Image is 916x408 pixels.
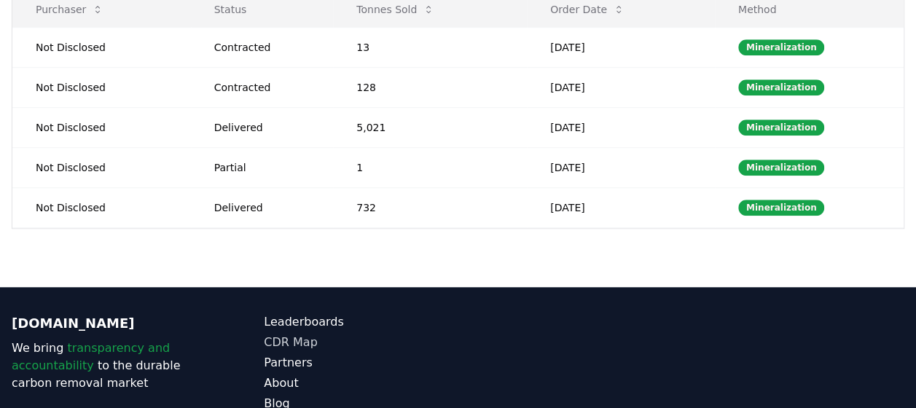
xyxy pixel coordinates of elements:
div: Contracted [214,80,322,95]
td: Not Disclosed [12,187,191,227]
td: 13 [333,27,527,67]
p: Method [727,2,892,17]
td: [DATE] [527,27,715,67]
div: Contracted [214,40,322,55]
a: CDR Map [264,334,458,351]
td: 732 [333,187,527,227]
td: Not Disclosed [12,147,191,187]
a: Partners [264,354,458,372]
p: [DOMAIN_NAME] [12,313,205,334]
div: Mineralization [738,119,825,136]
td: 1 [333,147,527,187]
span: transparency and accountability [12,341,170,372]
td: [DATE] [527,147,715,187]
td: Not Disclosed [12,27,191,67]
p: We bring to the durable carbon removal market [12,340,205,392]
div: Mineralization [738,39,825,55]
div: Delivered [214,200,322,215]
a: About [264,374,458,392]
td: Not Disclosed [12,107,191,147]
td: 5,021 [333,107,527,147]
td: Not Disclosed [12,67,191,107]
div: Mineralization [738,160,825,176]
td: [DATE] [527,107,715,147]
div: Partial [214,160,322,175]
td: 128 [333,67,527,107]
a: Leaderboards [264,313,458,331]
td: [DATE] [527,67,715,107]
td: [DATE] [527,187,715,227]
div: Mineralization [738,200,825,216]
div: Delivered [214,120,322,135]
p: Status [203,2,322,17]
div: Mineralization [738,79,825,95]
